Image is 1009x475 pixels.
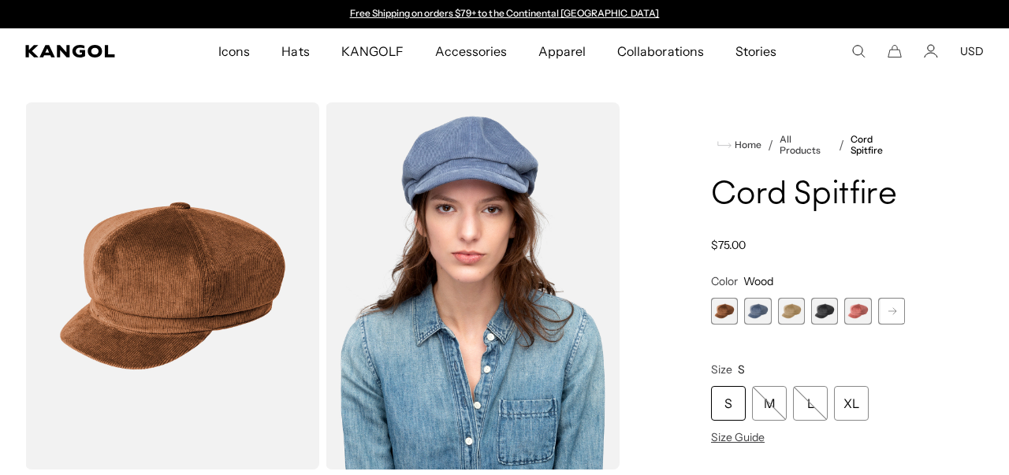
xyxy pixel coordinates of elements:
[720,28,792,74] a: Stories
[761,135,773,154] li: /
[811,298,838,325] div: 4 of 9
[878,298,905,325] label: Navy
[538,28,586,74] span: Apparel
[218,28,250,74] span: Icons
[350,7,660,19] a: Free Shipping on orders $79+ to the Continental [GEOGRAPHIC_DATA]
[811,298,838,325] label: Black
[419,28,523,74] a: Accessories
[844,298,871,325] label: Blush
[25,102,620,469] product-gallery: Gallery Viewer
[711,386,746,421] div: S
[778,298,805,325] div: 3 of 9
[844,298,871,325] div: 5 of 9
[732,139,761,150] span: Home
[523,28,601,74] a: Apparel
[752,386,787,421] div: M
[601,28,719,74] a: Collaborations
[281,28,309,74] span: Hats
[711,362,732,377] span: Size
[711,298,738,325] div: 1 of 9
[266,28,325,74] a: Hats
[960,44,984,58] button: USD
[851,44,866,58] summary: Search here
[743,274,773,288] span: Wood
[744,298,771,325] div: 2 of 9
[342,8,667,20] div: Announcement
[617,28,703,74] span: Collaborations
[25,45,143,58] a: Kangol
[711,178,905,213] h1: Cord Spitfire
[888,44,902,58] button: Cart
[711,274,738,288] span: Color
[711,298,738,325] label: Wood
[851,134,905,156] a: Cord Spitfire
[832,135,844,154] li: /
[793,386,828,421] div: L
[780,134,832,156] a: All Products
[342,8,667,20] slideshow-component: Announcement bar
[203,28,266,74] a: Icons
[924,44,938,58] a: Account
[744,298,771,325] label: Denim Blue
[735,28,776,74] span: Stories
[878,298,905,325] div: 6 of 9
[341,28,404,74] span: KANGOLF
[778,298,805,325] label: Beige
[711,430,765,444] span: Size Guide
[326,28,419,74] a: KANGOLF
[711,134,905,156] nav: breadcrumbs
[25,102,319,469] img: color-wood
[738,362,745,377] span: S
[435,28,507,74] span: Accessories
[717,138,761,152] a: Home
[711,238,746,252] span: $75.00
[342,8,667,20] div: 1 of 2
[834,386,869,421] div: XL
[326,102,620,469] img: denim-blue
